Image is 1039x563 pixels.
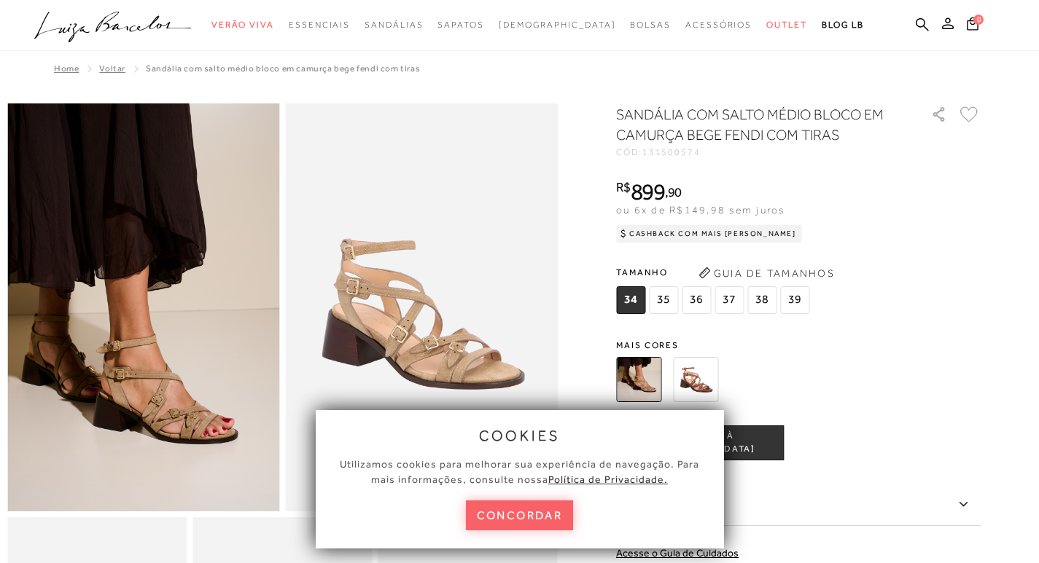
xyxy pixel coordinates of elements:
button: concordar [466,500,574,530]
a: noSubCategoriesText [211,12,274,39]
img: SANDÁLIA COM SALTO MÉDIO BLOCO EM CAMURÇA BEGE FENDI COM TIRAS [616,357,661,402]
a: Home [54,63,79,74]
span: ou 6x de R$149,98 sem juros [616,204,785,216]
span: Acessórios [685,20,752,30]
span: 34 [616,286,645,314]
span: 36 [682,286,711,314]
span: Tamanho [616,261,813,283]
h1: SANDÁLIA COM SALTO MÉDIO BLOCO EM CAMURÇA BEGE FENDI COM TIRAS [616,104,890,145]
a: noSubCategoriesText [630,12,671,39]
span: cookies [479,428,561,444]
span: Mais cores [616,341,981,350]
div: CÓD: [616,148,908,157]
span: Essenciais [289,20,350,30]
label: Descrição [616,484,981,526]
span: 38 [747,286,777,314]
i: R$ [616,181,631,194]
span: 37 [715,286,744,314]
span: Sandálias [365,20,423,30]
span: Outlet [766,20,807,30]
img: image [7,103,280,511]
span: Utilizamos cookies para melhorar sua experiência de navegação. Para mais informações, consulte nossa [340,458,699,485]
i: , [665,186,682,199]
a: noSubCategoriesText [499,12,616,39]
a: noSubCategoriesText [766,12,807,39]
span: 90 [668,184,682,200]
span: 131500574 [642,147,701,157]
a: BLOG LB [822,12,864,39]
span: 0 [973,15,984,25]
span: [DEMOGRAPHIC_DATA] [499,20,616,30]
a: noSubCategoriesText [685,12,752,39]
a: Voltar [99,63,125,74]
span: 899 [631,178,665,205]
span: Sapatos [437,20,483,30]
span: Verão Viva [211,20,274,30]
span: 35 [649,286,678,314]
a: Política de Privacidade. [548,473,668,485]
span: Bolsas [630,20,671,30]
span: 39 [780,286,809,314]
span: BLOG LB [822,20,864,30]
a: noSubCategoriesText [437,12,483,39]
a: noSubCategoriesText [365,12,423,39]
img: image [286,103,559,511]
img: SANDÁLIA COM SALTO MÉDIO BLOCO EM COURO CAFÉ COM TIRAS [673,357,718,402]
a: noSubCategoriesText [289,12,350,39]
button: Guia de Tamanhos [693,261,839,285]
button: 0 [962,16,983,36]
span: SANDÁLIA COM SALTO MÉDIO BLOCO EM CAMURÇA BEGE FENDI COM TIRAS [146,63,420,74]
div: Cashback com Mais [PERSON_NAME] [616,225,802,243]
